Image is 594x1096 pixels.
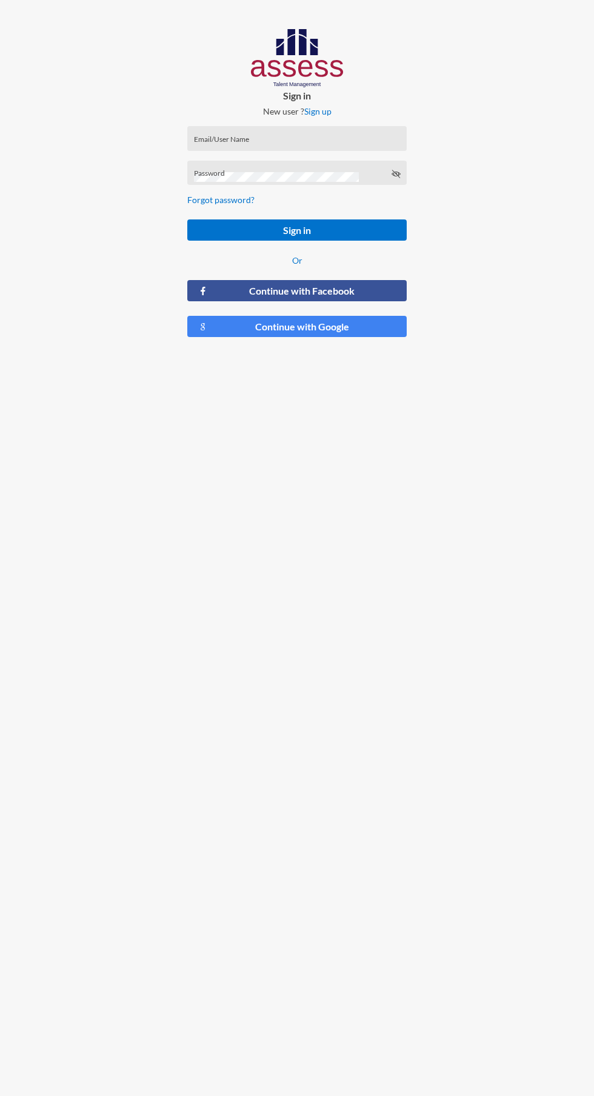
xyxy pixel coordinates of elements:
[187,255,407,266] p: Or
[304,106,332,116] a: Sign up
[178,90,416,101] p: Sign in
[187,219,407,241] button: Sign in
[178,106,416,116] p: New user ?
[251,29,344,87] img: AssessLogoo.svg
[187,280,407,301] button: Continue with Facebook
[187,195,255,205] a: Forgot password?
[187,316,407,337] button: Continue with Google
